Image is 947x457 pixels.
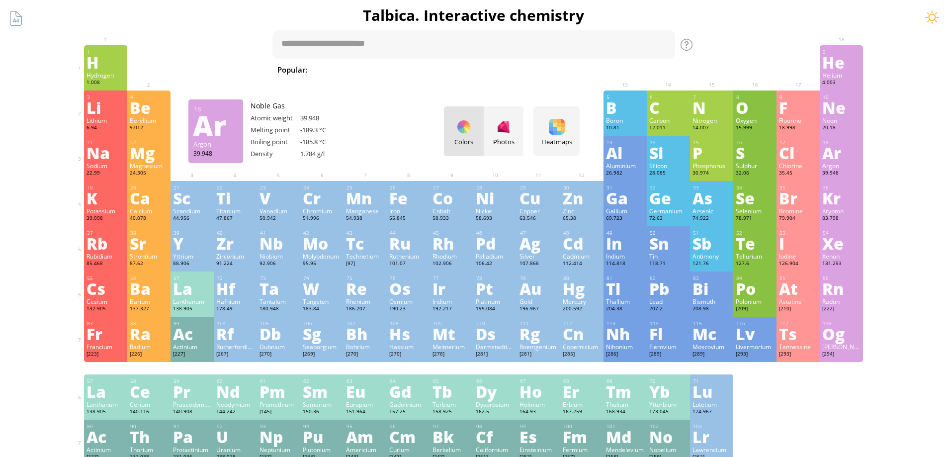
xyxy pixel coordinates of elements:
div: 55.845 [389,215,428,223]
div: 42 [303,230,341,236]
div: Atomic weight [251,113,300,122]
div: Ar [822,145,861,161]
div: Tc [346,235,384,251]
div: Ir [432,280,471,296]
div: 22.99 [86,170,125,178]
div: Rhenium [346,297,384,305]
div: 35.45 [779,170,817,178]
div: Nitrogen [692,116,731,124]
div: Technetium [346,252,384,260]
div: 87.62 [130,260,168,268]
div: Neon [822,116,861,124]
div: 43 [346,230,384,236]
div: 34 [736,184,774,191]
div: Cesium [86,297,125,305]
div: 73 [260,275,298,281]
div: 85 [779,275,817,281]
div: 106.42 [476,260,514,268]
div: 30 [563,184,601,191]
span: H O [415,64,443,76]
div: 78.971 [736,215,774,223]
div: Ti [216,190,255,206]
div: 74.922 [692,215,731,223]
div: Sodium [86,162,125,170]
div: 28 [476,184,514,191]
div: 81 [606,275,644,281]
div: 121.76 [692,260,731,268]
div: 127.6 [736,260,774,268]
div: 77 [433,275,471,281]
div: Sr [130,235,168,251]
div: Helium [822,71,861,79]
span: Methane [580,64,623,76]
div: Iridium [432,297,471,305]
div: Boiling point [251,137,300,146]
div: C [649,99,688,115]
div: 19 [87,184,125,191]
div: 15 [693,139,731,146]
div: 9 [779,94,817,100]
div: Fe [389,190,428,206]
div: Palladium [476,252,514,260]
div: Osmium [389,297,428,305]
div: 14 [650,139,688,146]
div: Mo [303,235,341,251]
div: Lead [649,297,688,305]
div: Titanium [216,207,255,215]
div: 22 [217,184,255,191]
div: Ga [606,190,644,206]
div: Ruthenium [389,252,428,260]
div: 58.933 [432,215,471,223]
div: O [736,99,774,115]
span: Water [378,64,412,76]
sub: 4 [472,70,475,76]
div: 4 [130,94,168,100]
span: HCl [485,64,510,76]
div: 50 [650,230,688,236]
div: Rb [86,235,125,251]
div: Rn [822,280,861,296]
div: Bi [692,280,731,296]
div: 40 [217,230,255,236]
div: Al [606,145,644,161]
div: Radon [822,297,861,305]
div: Ca [130,190,168,206]
div: Li [86,99,125,115]
div: 57 [173,275,211,281]
div: Ge [649,190,688,206]
div: 29 [520,184,558,191]
sub: 2 [525,70,528,76]
div: 47.867 [216,215,255,223]
div: Selenium [736,207,774,215]
div: 24 [303,184,341,191]
div: Tellurium [736,252,774,260]
div: 44 [390,230,428,236]
div: Ba [130,280,168,296]
div: 23 [260,184,298,191]
div: F [779,99,817,115]
div: 132.905 [86,305,125,313]
div: 86 [823,275,861,281]
div: 126.904 [779,260,817,268]
div: H [86,54,125,70]
div: 41 [260,230,298,236]
div: 79.904 [779,215,817,223]
div: 32.06 [736,170,774,178]
div: Argon [822,162,861,170]
div: 54 [823,230,861,236]
div: Zirconium [216,252,255,260]
div: Niobium [259,252,298,260]
div: Bismuth [692,297,731,305]
div: Aluminium [606,162,644,170]
div: 27 [433,184,471,191]
div: K [86,190,125,206]
div: Ar [193,117,238,133]
div: 20 [130,184,168,191]
div: In [606,235,644,251]
div: Hf [216,280,255,296]
div: 1 [87,49,125,55]
div: 25 [346,184,384,191]
div: Re [346,280,384,296]
div: Ta [259,280,298,296]
div: 65.38 [563,215,601,223]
